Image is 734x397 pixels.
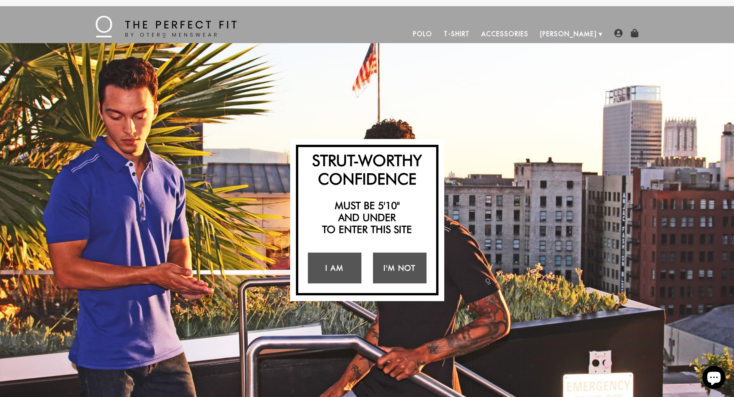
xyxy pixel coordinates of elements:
a: [PERSON_NAME] [534,25,603,43]
inbox-online-store-chat: Shopify online store chat [700,366,728,391]
a: Polo [407,25,438,43]
img: The Perfect Fit - by Otero Menswear - Logo [96,16,237,37]
h2: Strut-Worthy Confidence [302,151,432,188]
a: I'm Not [373,253,427,283]
a: T-Shirt [438,25,475,43]
img: user-account-icon.png [614,29,623,37]
img: shopping-bag-icon.png [630,29,639,37]
h2: Must be 5'10" and under to enter this site [302,199,432,236]
a: I Am [308,253,361,283]
a: Accessories [475,25,534,43]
